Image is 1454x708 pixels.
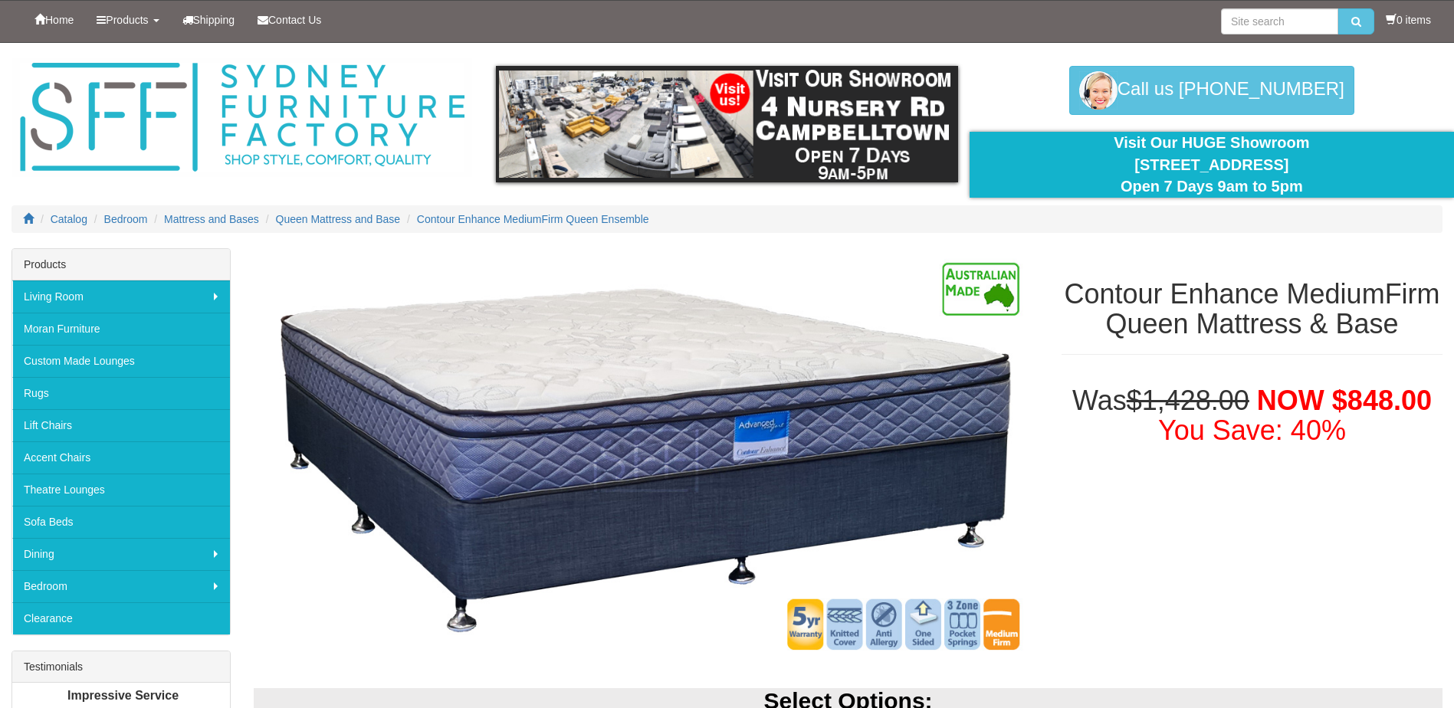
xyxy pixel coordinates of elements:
[1257,385,1432,416] span: NOW $848.00
[51,213,87,225] a: Catalog
[1062,385,1443,446] h1: Was
[171,1,247,39] a: Shipping
[12,249,230,280] div: Products
[193,14,235,26] span: Shipping
[12,441,230,474] a: Accent Chairs
[104,213,148,225] a: Bedroom
[12,345,230,377] a: Custom Made Lounges
[12,651,230,683] div: Testimonials
[496,66,957,182] img: showroom.gif
[45,14,74,26] span: Home
[1127,385,1249,416] del: $1,428.00
[276,213,401,225] a: Queen Mattress and Base
[981,132,1443,198] div: Visit Our HUGE Showroom [STREET_ADDRESS] Open 7 Days 9am to 5pm
[12,377,230,409] a: Rugs
[268,14,321,26] span: Contact Us
[246,1,333,39] a: Contact Us
[1062,279,1443,339] h1: Contour Enhance MediumFirm Queen Mattress & Base
[85,1,170,39] a: Products
[106,14,148,26] span: Products
[1386,12,1431,28] li: 0 items
[12,506,230,538] a: Sofa Beds
[417,213,649,225] a: Contour Enhance MediumFirm Queen Ensemble
[12,602,230,634] a: Clearance
[12,538,230,570] a: Dining
[12,280,230,313] a: Living Room
[12,474,230,506] a: Theatre Lounges
[23,1,85,39] a: Home
[12,313,230,345] a: Moran Furniture
[1158,415,1346,446] font: You Save: 40%
[12,409,230,441] a: Lift Chairs
[67,689,179,702] b: Impressive Service
[1221,8,1338,34] input: Site search
[12,58,472,177] img: Sydney Furniture Factory
[12,570,230,602] a: Bedroom
[164,213,259,225] a: Mattress and Bases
